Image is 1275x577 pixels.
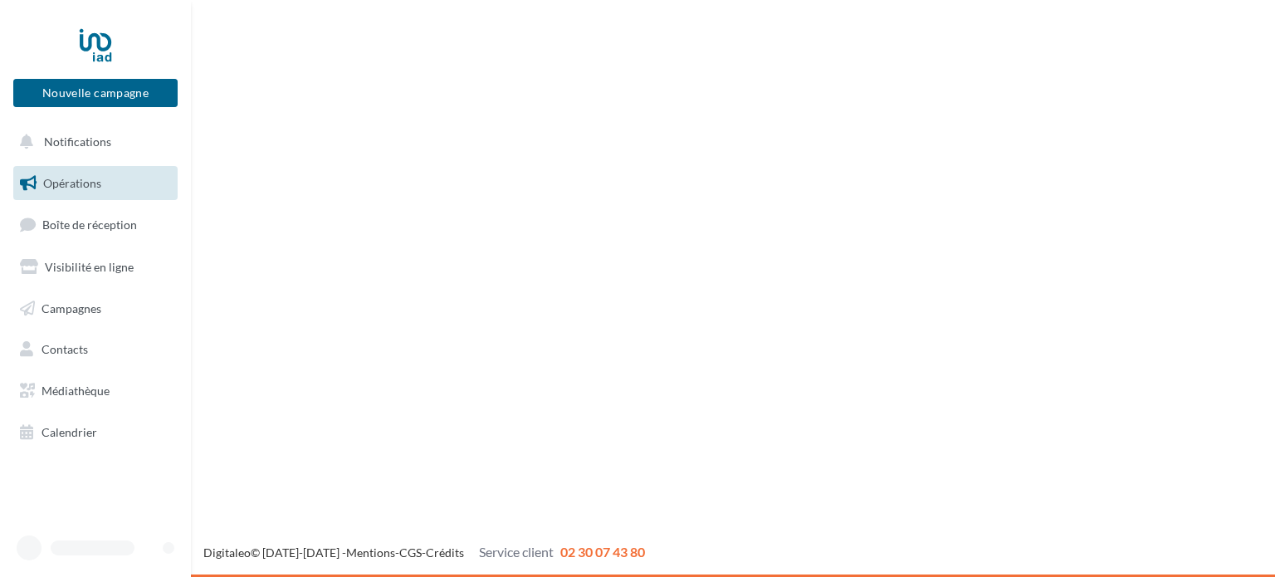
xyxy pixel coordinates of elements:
[346,545,395,560] a: Mentions
[203,545,251,560] a: Digitaleo
[10,166,181,201] a: Opérations
[10,374,181,408] a: Médiathèque
[10,332,181,367] a: Contacts
[10,207,181,242] a: Boîte de réception
[10,250,181,285] a: Visibilité en ligne
[13,79,178,107] button: Nouvelle campagne
[42,342,88,356] span: Contacts
[45,260,134,274] span: Visibilité en ligne
[10,291,181,326] a: Campagnes
[560,544,645,560] span: 02 30 07 43 80
[44,134,111,149] span: Notifications
[399,545,422,560] a: CGS
[479,544,554,560] span: Service client
[10,125,174,159] button: Notifications
[426,545,464,560] a: Crédits
[42,301,101,315] span: Campagnes
[42,425,97,439] span: Calendrier
[42,218,137,232] span: Boîte de réception
[43,176,101,190] span: Opérations
[203,545,645,560] span: © [DATE]-[DATE] - - -
[42,384,110,398] span: Médiathèque
[10,415,181,450] a: Calendrier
